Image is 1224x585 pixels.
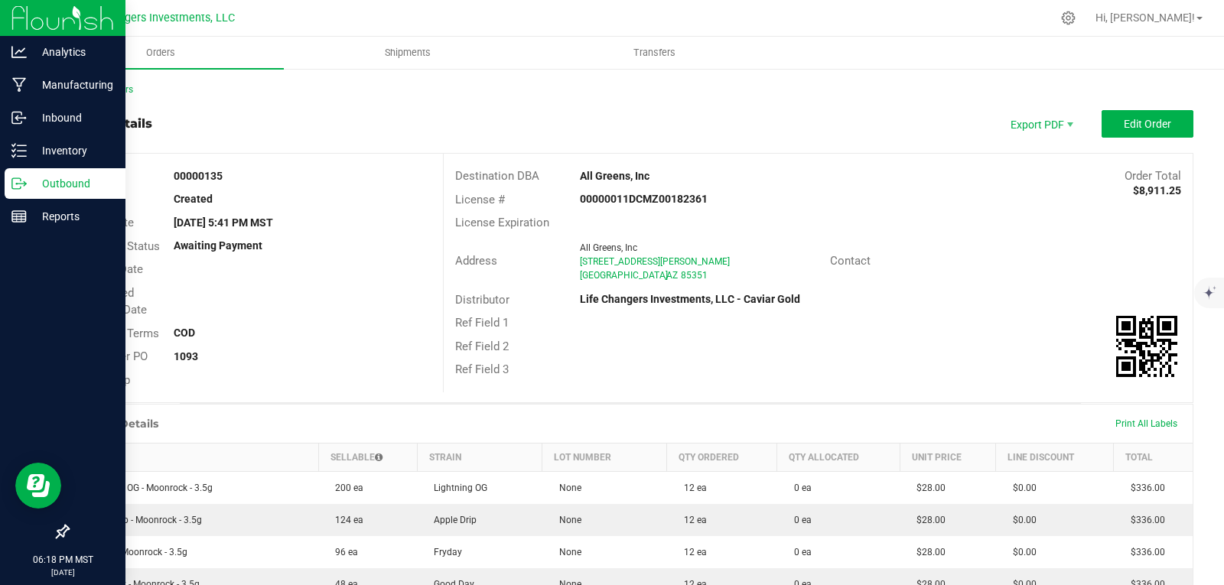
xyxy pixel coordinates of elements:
[786,483,812,493] span: 0 ea
[78,547,187,557] span: Fryday - Moonrock - 3.5g
[174,216,273,229] strong: [DATE] 5:41 PM MST
[580,242,637,253] span: All Greens, Inc
[27,109,119,127] p: Inbound
[174,170,223,182] strong: 00000135
[11,44,27,60] inline-svg: Analytics
[15,463,61,509] iframe: Resource center
[11,143,27,158] inline-svg: Inventory
[1059,11,1078,25] div: Manage settings
[909,515,946,525] span: $28.00
[676,515,707,525] span: 12 ea
[11,176,27,191] inline-svg: Outbound
[580,256,730,267] span: [STREET_ADDRESS][PERSON_NAME]
[455,293,509,307] span: Distributor
[7,567,119,578] p: [DATE]
[777,444,900,472] th: Qty Allocated
[1005,547,1037,557] span: $0.00
[1116,316,1177,377] img: Scan me!
[27,141,119,160] p: Inventory
[455,254,497,268] span: Address
[327,483,363,493] span: 200 ea
[417,444,542,472] th: Strain
[77,11,235,24] span: Life Changers Investments, LLC
[994,110,1086,138] li: Export PDF
[27,174,119,193] p: Outbound
[455,340,509,353] span: Ref Field 2
[681,270,708,281] span: 85351
[174,239,262,252] strong: Awaiting Payment
[27,43,119,61] p: Analytics
[27,207,119,226] p: Reports
[613,46,696,60] span: Transfers
[1133,184,1181,197] strong: $8,911.25
[284,37,531,69] a: Shipments
[1102,110,1193,138] button: Edit Order
[542,444,667,472] th: Lot Number
[900,444,995,472] th: Unit Price
[426,515,477,525] span: Apple Drip
[27,76,119,94] p: Manufacturing
[667,444,777,472] th: Qty Ordered
[37,37,284,69] a: Orders
[830,254,871,268] span: Contact
[327,547,358,557] span: 96 ea
[455,216,549,229] span: License Expiration
[11,110,27,125] inline-svg: Inbound
[786,515,812,525] span: 0 ea
[580,193,708,205] strong: 00000011DCMZ00182361
[426,547,462,557] span: Fryday
[996,444,1114,472] th: Line Discount
[455,193,505,206] span: License #
[531,37,778,69] a: Transfers
[1114,444,1193,472] th: Total
[11,209,27,224] inline-svg: Reports
[1005,483,1037,493] span: $0.00
[1124,118,1171,130] span: Edit Order
[666,270,678,281] span: AZ
[455,169,539,183] span: Destination DBA
[1123,515,1165,525] span: $336.00
[552,483,581,493] span: None
[1125,169,1181,183] span: Order Total
[174,327,195,339] strong: COD
[1123,547,1165,557] span: $336.00
[909,547,946,557] span: $28.00
[580,293,800,305] strong: Life Changers Investments, LLC - Caviar Gold
[69,444,319,472] th: Item
[327,515,363,525] span: 124 ea
[1115,418,1177,429] span: Print All Labels
[676,483,707,493] span: 12 ea
[1005,515,1037,525] span: $0.00
[174,193,213,205] strong: Created
[455,362,509,376] span: Ref Field 3
[676,547,707,557] span: 12 ea
[11,77,27,93] inline-svg: Manufacturing
[909,483,946,493] span: $28.00
[665,270,666,281] span: ,
[7,553,119,567] p: 06:18 PM MST
[1116,316,1177,377] qrcode: 00000135
[455,316,509,330] span: Ref Field 1
[580,270,668,281] span: [GEOGRAPHIC_DATA]
[426,483,487,493] span: Lightning OG
[174,350,198,362] strong: 1093
[125,46,196,60] span: Orders
[580,170,649,182] strong: All Greens, Inc
[78,483,213,493] span: Lightning OG - Moonrock - 3.5g
[552,515,581,525] span: None
[1123,483,1165,493] span: $336.00
[552,547,581,557] span: None
[364,46,451,60] span: Shipments
[786,547,812,557] span: 0 ea
[318,444,417,472] th: Sellable
[1095,11,1195,24] span: Hi, [PERSON_NAME]!
[78,515,202,525] span: Apple Drip - Moonrock - 3.5g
